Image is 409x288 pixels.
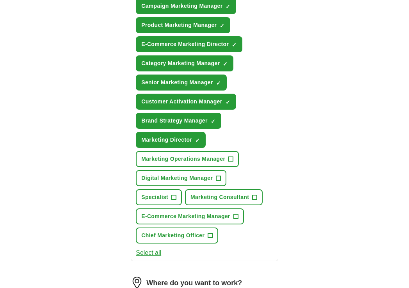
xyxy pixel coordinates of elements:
span: ✓ [232,42,237,48]
button: Select all [136,248,161,258]
button: Brand Strategy Manager✓ [136,113,221,129]
span: Customer Activation Manager [141,98,222,106]
button: E-Commerce Marketing Director✓ [136,36,242,52]
button: Chief Marketing Officer [136,228,218,244]
button: Marketing Operations Manager [136,151,239,167]
button: Senior Marketing Manager✓ [136,75,226,91]
span: ✓ [226,99,230,105]
span: E-Commerce Marketing Director [141,40,229,48]
button: Digital Marketing Manager [136,170,226,186]
span: ✓ [195,137,200,144]
span: ✓ [220,23,224,29]
span: Digital Marketing Manager [141,174,213,182]
span: Marketing Operations Manager [141,155,225,163]
span: Campaign Marketing Manager [141,2,222,10]
span: E-Commerce Marketing Manager [141,212,230,220]
button: Marketing Director✓ [136,132,206,148]
span: Brand Strategy Manager [141,117,208,125]
span: Product Marketing Manager [141,21,217,29]
button: Product Marketing Manager✓ [136,17,230,33]
span: Marketing Director [141,136,192,144]
span: Category Marketing Manager [141,59,220,68]
span: ✓ [226,4,230,10]
span: ✓ [211,118,215,124]
span: Chief Marketing Officer [141,231,204,240]
span: Senior Marketing Manager [141,78,213,87]
span: ✓ [223,61,228,67]
button: Specialist [136,189,182,205]
button: Category Marketing Manager✓ [136,55,233,71]
span: ✓ [216,80,221,86]
span: Specialist [141,193,168,201]
button: Marketing Consultant [185,189,263,205]
span: Marketing Consultant [190,193,249,201]
button: Customer Activation Manager✓ [136,94,236,110]
button: E-Commerce Marketing Manager [136,208,244,224]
